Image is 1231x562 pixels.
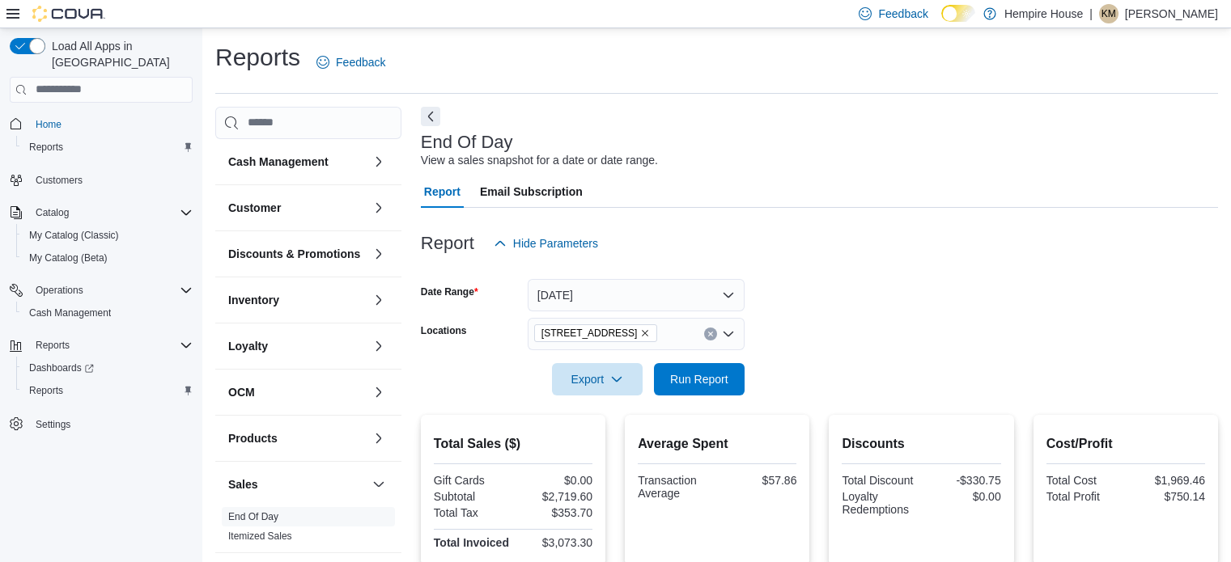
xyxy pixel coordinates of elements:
[434,490,510,503] div: Subtotal
[10,106,193,478] nav: Complex example
[16,224,199,247] button: My Catalog (Classic)
[516,506,592,519] div: $353.70
[29,384,63,397] span: Reports
[516,490,592,503] div: $2,719.60
[541,325,638,341] span: [STREET_ADDRESS]
[513,235,598,251] span: Hide Parameters
[228,430,366,446] button: Products
[638,474,714,500] div: Transaction Average
[228,246,366,262] button: Discounts & Promotions
[215,41,300,74] h1: Reports
[29,415,77,434] a: Settings
[336,54,385,70] span: Feedback
[941,22,942,23] span: Dark Mode
[421,107,440,126] button: Next
[215,507,401,552] div: Sales
[487,227,605,260] button: Hide Parameters
[23,137,193,157] span: Reports
[925,490,1001,503] div: $0.00
[228,511,278,522] a: End Of Day
[228,384,255,400] h3: OCM
[552,363,643,395] button: Export
[29,251,108,264] span: My Catalog (Beta)
[228,338,268,354] h3: Loyalty
[670,371,728,387] span: Run Report
[16,357,199,379] a: Dashboards
[29,171,89,190] a: Customers
[29,114,193,134] span: Home
[29,170,193,190] span: Customers
[1046,434,1205,454] h2: Cost/Profit
[228,530,292,543] span: Itemized Sales
[842,474,918,487] div: Total Discount
[23,381,193,400] span: Reports
[16,247,199,269] button: My Catalog (Beta)
[36,418,70,431] span: Settings
[228,476,258,492] h3: Sales
[23,303,117,323] a: Cash Management
[516,474,592,487] div: $0.00
[1129,474,1205,487] div: $1,969.46
[720,474,796,487] div: $57.86
[421,324,467,337] label: Locations
[528,279,745,311] button: [DATE]
[638,434,796,454] h2: Average Spent
[369,290,388,310] button: Inventory
[3,201,199,224] button: Catalog
[1004,4,1083,23] p: Hempire House
[3,168,199,192] button: Customers
[16,302,199,324] button: Cash Management
[23,358,100,378] a: Dashboards
[29,115,68,134] a: Home
[16,136,199,158] button: Reports
[1125,4,1218,23] p: [PERSON_NAME]
[228,154,329,170] h3: Cash Management
[480,175,583,208] span: Email Subscription
[640,328,650,338] button: Remove 59 First Street from selection in this group
[29,281,90,300] button: Operations
[925,474,1001,487] div: -$330.75
[29,336,193,355] span: Reports
[941,5,975,22] input: Dark Mode
[654,363,745,395] button: Run Report
[434,474,510,487] div: Gift Cards
[516,536,592,549] div: $3,073.30
[29,413,193,433] span: Settings
[228,430,278,446] h3: Products
[369,152,388,171] button: Cash Management
[29,336,76,355] button: Reports
[23,248,114,268] a: My Catalog (Beta)
[29,229,119,242] span: My Catalog (Classic)
[3,412,199,435] button: Settings
[1046,474,1123,487] div: Total Cost
[434,536,509,549] strong: Total Invoiced
[310,46,392,78] a: Feedback
[23,381,70,400] a: Reports
[36,339,70,352] span: Reports
[36,174,83,187] span: Customers
[228,292,366,308] button: Inventory
[23,358,193,378] span: Dashboards
[29,306,111,319] span: Cash Management
[29,141,63,154] span: Reports
[704,327,717,340] button: Clear input
[421,152,658,169] div: View a sales snapshot for a date or date range.
[1102,4,1116,23] span: KM
[45,38,193,70] span: Load All Apps in [GEOGRAPHIC_DATA]
[369,382,388,402] button: OCM
[534,324,658,342] span: 59 First Street
[878,6,927,22] span: Feedback
[1129,490,1205,503] div: $750.14
[29,281,193,300] span: Operations
[228,200,366,216] button: Customer
[369,244,388,264] button: Discounts & Promotions
[369,336,388,356] button: Loyalty
[369,429,388,448] button: Products
[369,198,388,218] button: Customer
[36,118,62,131] span: Home
[228,476,366,492] button: Sales
[23,226,193,245] span: My Catalog (Classic)
[434,434,592,454] h2: Total Sales ($)
[1099,4,1119,23] div: Katelyn MacBrien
